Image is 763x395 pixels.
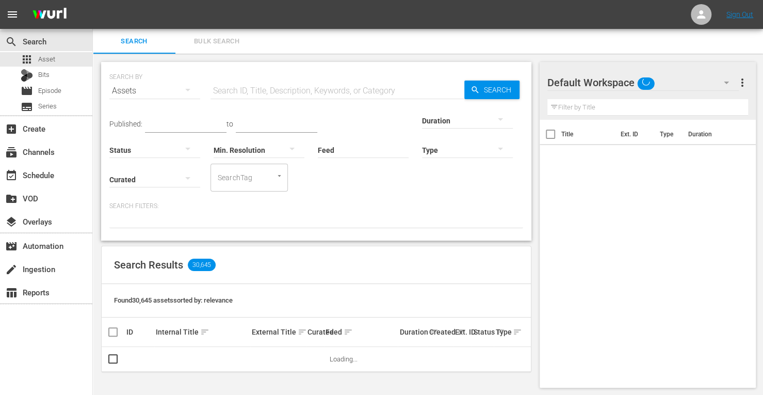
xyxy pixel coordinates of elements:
[653,120,681,149] th: Type
[5,169,18,182] span: Schedule
[99,36,169,48] span: Search
[5,193,18,205] span: VOD
[109,202,523,211] p: Search Filters:
[126,328,153,336] div: ID
[344,327,353,337] span: sort
[307,328,323,336] div: Curated
[5,287,18,299] span: Reports
[5,36,18,48] span: Search
[38,70,50,80] span: Bits
[274,171,284,181] button: Open
[329,355,357,363] span: Loading...
[429,326,452,338] div: Created
[21,85,33,97] span: Episode
[21,69,33,82] div: Bits
[38,101,57,112] span: Series
[464,81,520,99] button: Search
[399,326,426,338] div: Duration
[25,3,74,27] img: ans4CAIJ8jUAAAAAAAAAAAAAAAAAAAAAAAAgQb4GAAAAAAAAAAAAAAAAAAAAAAAAJMjXAAAAAAAAAAAAAAAAAAAAAAAAgAT5G...
[5,216,18,228] span: Overlays
[480,81,520,99] span: Search
[547,68,739,97] div: Default Workspace
[38,86,61,96] span: Episode
[109,120,142,128] span: Published:
[455,328,470,336] div: Ext. ID
[6,8,19,21] span: menu
[114,259,183,271] span: Search Results
[736,70,748,95] button: more_vert
[188,259,216,271] span: 30,645
[114,296,233,304] span: Found 30,645 assets sorted by: relevance
[5,240,18,252] span: Automation
[326,326,396,338] div: Feed
[5,123,18,135] span: Create
[252,326,304,338] div: External Title
[681,120,743,149] th: Duration
[5,146,18,159] span: Channels
[5,263,18,276] span: Ingestion
[109,76,200,105] div: Assets
[182,36,252,48] span: Bulk Search
[21,53,33,66] span: Asset
[561,120,614,149] th: Title
[473,326,492,338] div: Status
[298,327,307,337] span: sort
[38,54,55,65] span: Asset
[156,326,249,338] div: Internal Title
[726,10,753,19] a: Sign Out
[736,76,748,89] span: more_vert
[614,120,653,149] th: Ext. ID
[200,327,209,337] span: sort
[495,326,507,338] div: Type
[226,120,233,128] span: to
[21,101,33,113] span: Series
